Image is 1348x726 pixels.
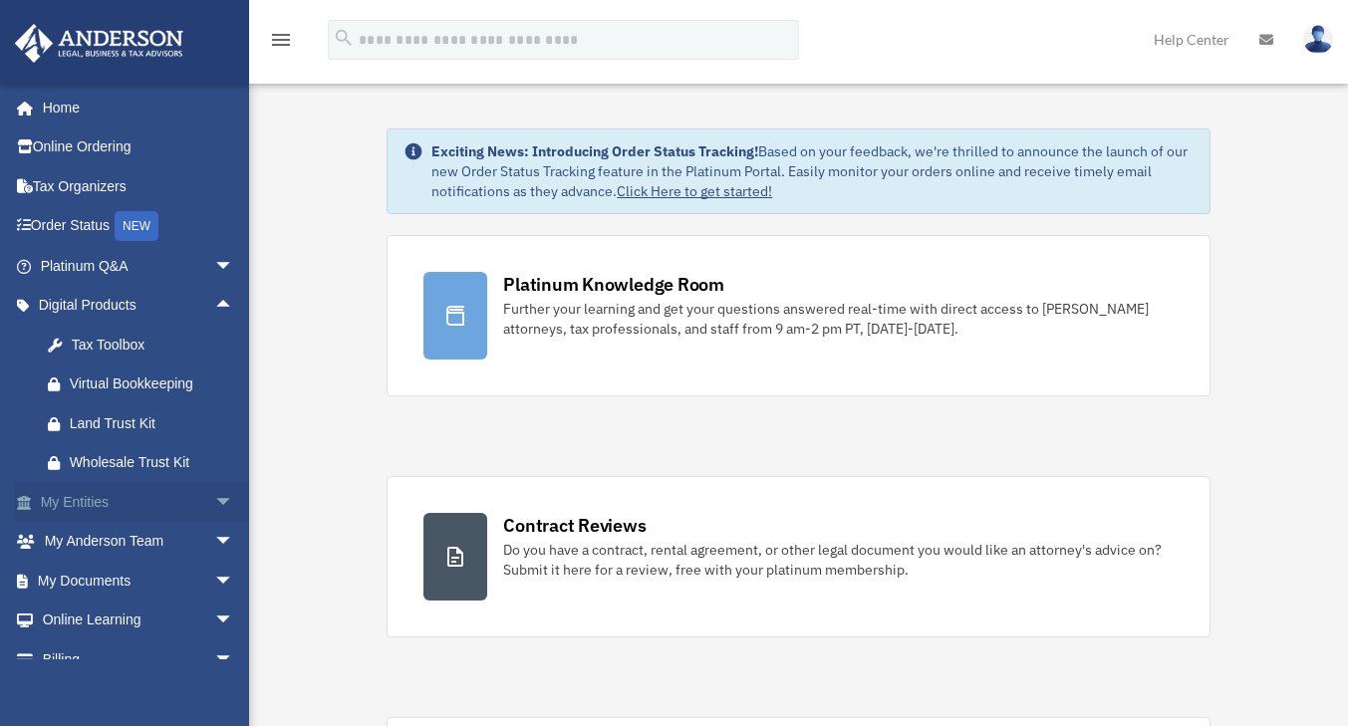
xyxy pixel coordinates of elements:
i: menu [269,28,293,52]
div: Contract Reviews [503,513,646,538]
a: Online Ordering [14,127,264,167]
div: Virtual Bookkeeping [70,371,239,396]
div: Land Trust Kit [70,411,239,436]
a: Platinum Q&Aarrow_drop_down [14,246,264,286]
strong: Exciting News: Introducing Order Status Tracking! [431,142,758,160]
span: arrow_drop_down [214,522,254,563]
img: User Pic [1303,25,1333,54]
span: arrow_drop_up [214,286,254,327]
div: Based on your feedback, we're thrilled to announce the launch of our new Order Status Tracking fe... [431,141,1193,201]
div: NEW [115,211,158,241]
img: Anderson Advisors Platinum Portal [9,24,189,63]
a: Contract Reviews Do you have a contract, rental agreement, or other legal document you would like... [387,476,1210,637]
a: My Anderson Teamarrow_drop_down [14,522,264,562]
span: arrow_drop_down [214,482,254,523]
a: My Documentsarrow_drop_down [14,561,264,601]
i: search [333,27,355,49]
a: Land Trust Kit [28,403,264,443]
a: My Entitiesarrow_drop_down [14,482,264,522]
a: Tax Toolbox [28,325,264,364]
a: Billingarrow_drop_down [14,639,264,679]
a: Click Here to get started! [617,182,772,200]
div: Further your learning and get your questions answered real-time with direct access to [PERSON_NAM... [503,299,1173,339]
span: arrow_drop_down [214,561,254,602]
div: Do you have a contract, rental agreement, or other legal document you would like an attorney's ad... [503,540,1173,580]
a: Order StatusNEW [14,206,264,247]
div: Platinum Knowledge Room [503,272,724,297]
a: Home [14,88,254,127]
a: Online Learningarrow_drop_down [14,601,264,640]
a: Wholesale Trust Kit [28,443,264,483]
span: arrow_drop_down [214,601,254,641]
span: arrow_drop_down [214,246,254,287]
div: Wholesale Trust Kit [70,450,239,475]
div: Tax Toolbox [70,333,239,358]
span: arrow_drop_down [214,639,254,680]
a: Platinum Knowledge Room Further your learning and get your questions answered real-time with dire... [387,235,1210,396]
a: Virtual Bookkeeping [28,364,264,404]
a: Digital Productsarrow_drop_up [14,286,264,326]
a: Tax Organizers [14,166,264,206]
a: menu [269,35,293,52]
